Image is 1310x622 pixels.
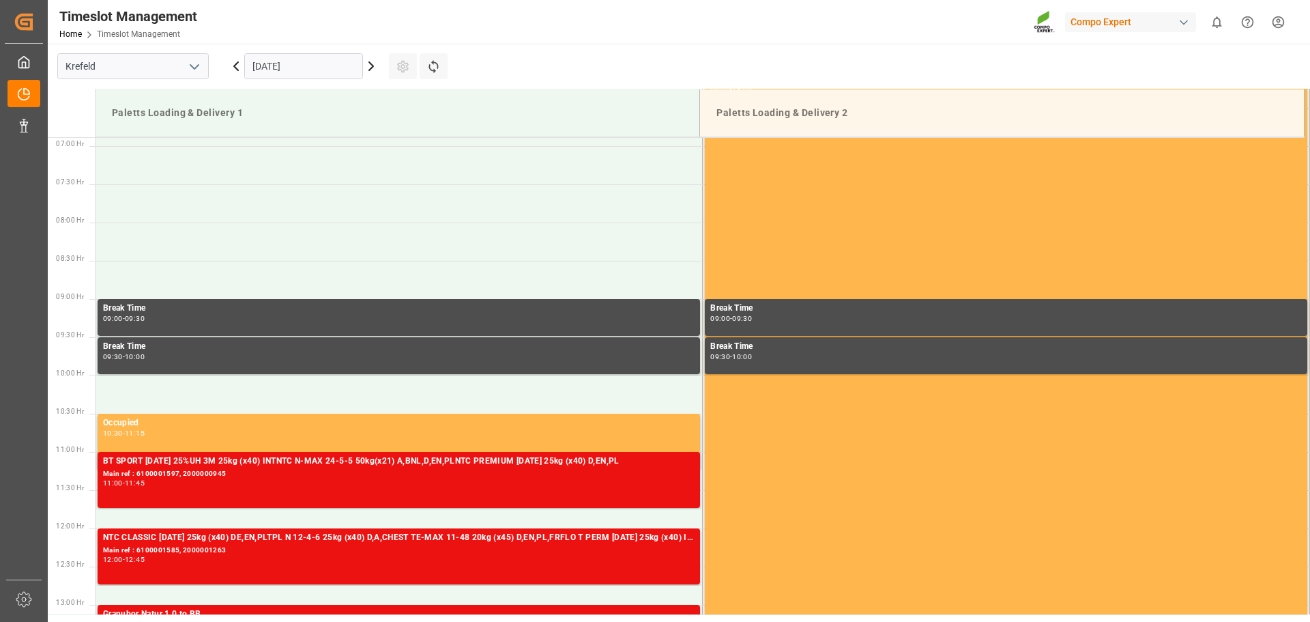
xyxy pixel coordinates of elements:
div: - [123,430,125,436]
span: 10:30 Hr [56,408,84,415]
span: 09:00 Hr [56,293,84,300]
div: Timeslot Management [59,6,197,27]
div: Main ref : 6100001585, 2000001263 [103,545,695,556]
div: 12:45 [125,556,145,563]
span: 11:00 Hr [56,446,84,453]
div: 09:30 [710,354,730,360]
div: Main ref : 6100001597, 2000000945 [103,468,695,480]
div: 11:45 [125,480,145,486]
div: Paletts Loading & Delivery 1 [106,100,688,126]
div: Break Time [710,302,1302,315]
div: Granubor Natur 1,0 to BB [103,608,695,621]
span: 08:30 Hr [56,255,84,262]
div: 10:00 [125,354,145,360]
div: BT SPORT [DATE] 25%UH 3M 25kg (x40) INTNTC N-MAX 24-5-5 50kg(x21) A,BNL,D,EN,PLNTC PREMIUM [DATE]... [103,455,695,468]
button: Compo Expert [1065,9,1202,35]
span: 12:30 Hr [56,561,84,568]
img: Screenshot%202023-09-29%20at%2010.02.21.png_1712312052.png [1034,10,1056,34]
div: 09:30 [732,315,752,322]
div: Break Time [103,340,695,354]
span: 07:30 Hr [56,178,84,186]
div: NTC CLASSIC [DATE] 25kg (x40) DE,EN,PLTPL N 12-4-6 25kg (x40) D,A,CHEST TE-MAX 11-48 20kg (x45) D... [103,531,695,545]
span: 11:30 Hr [56,484,84,492]
div: 09:30 [103,354,123,360]
div: - [730,315,732,322]
div: - [730,354,732,360]
button: Help Center [1232,7,1263,38]
a: Home [59,29,82,39]
div: 10:30 [103,430,123,436]
div: - [123,354,125,360]
span: 13:00 Hr [56,599,84,606]
div: 09:00 [710,315,730,322]
span: 08:00 Hr [56,216,84,224]
input: Type to search/select [57,53,209,79]
input: DD.MM.YYYY [244,53,363,79]
div: Paletts Loading & Delivery 2 [711,100,1293,126]
span: 12:00 Hr [56,522,84,530]
div: Compo Expert [1065,12,1196,32]
div: Break Time [710,340,1302,354]
div: Occupied [103,416,695,430]
div: 12:00 [103,556,123,563]
div: - [123,480,125,486]
div: 09:30 [125,315,145,322]
div: 09:00 [103,315,123,322]
div: 10:00 [732,354,752,360]
button: show 0 new notifications [1202,7,1232,38]
div: 11:15 [125,430,145,436]
span: 09:30 Hr [56,331,84,339]
button: open menu [184,56,204,77]
div: - [123,315,125,322]
span: 07:00 Hr [56,140,84,147]
div: Break Time [103,302,695,315]
div: 11:00 [103,480,123,486]
div: - [123,556,125,563]
span: 10:00 Hr [56,369,84,377]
